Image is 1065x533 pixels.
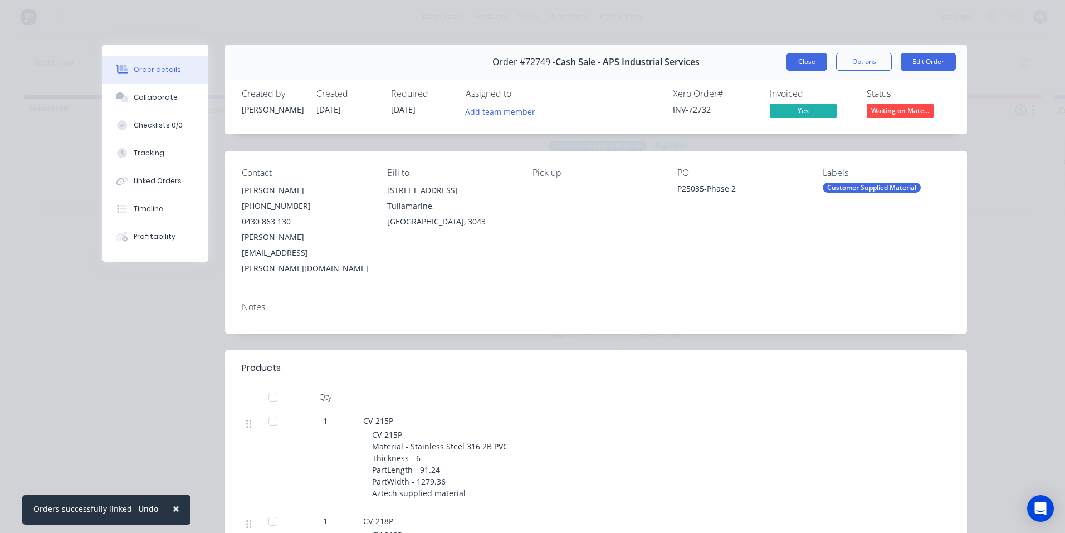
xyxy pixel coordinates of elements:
button: Add team member [466,104,541,119]
div: Created [316,89,378,99]
div: Products [242,361,281,375]
div: Invoiced [770,89,853,99]
div: [PERSON_NAME] [242,183,369,198]
div: Required [391,89,452,99]
button: Undo [132,501,165,517]
div: Notes [242,302,950,312]
span: Order #72749 - [492,57,555,67]
button: Collaborate [102,84,208,111]
button: Profitability [102,223,208,251]
span: CV-218P [363,516,393,526]
div: Bill to [387,168,515,178]
div: Xero Order # [673,89,756,99]
button: Timeline [102,195,208,223]
div: [PERSON_NAME][EMAIL_ADDRESS][PERSON_NAME][DOMAIN_NAME] [242,229,369,276]
button: Add team member [460,104,541,119]
div: Profitability [134,232,175,242]
span: CV-215P [363,415,393,426]
span: Waiting on Mate... [867,104,934,118]
div: Tracking [134,148,164,158]
div: Order details [134,65,181,75]
div: 0430 863 130 [242,214,369,229]
div: Orders successfully linked [33,503,132,515]
span: × [173,501,179,516]
div: Timeline [134,204,163,214]
button: Checklists 0/0 [102,111,208,139]
div: Tullamarine, [GEOGRAPHIC_DATA], 3043 [387,198,515,229]
button: Options [836,53,892,71]
div: Open Intercom Messenger [1027,495,1054,522]
button: Close [162,495,190,522]
button: Tracking [102,139,208,167]
div: Assigned to [466,89,577,99]
span: 1 [323,415,328,427]
div: Linked Orders [134,176,182,186]
div: [STREET_ADDRESS]Tullamarine, [GEOGRAPHIC_DATA], 3043 [387,183,515,229]
div: [PERSON_NAME][PHONE_NUMBER]0430 863 130[PERSON_NAME][EMAIL_ADDRESS][PERSON_NAME][DOMAIN_NAME] [242,183,369,276]
div: Created by [242,89,303,99]
div: INV-72732 [673,104,756,115]
span: [DATE] [316,104,341,115]
div: P25035-Phase 2 [677,183,805,198]
span: Cash Sale - APS Industrial Services [555,57,700,67]
div: Contact [242,168,369,178]
span: Yes [770,104,837,118]
button: Edit Order [901,53,956,71]
button: Waiting on Mate... [867,104,934,120]
div: Status [867,89,950,99]
div: [STREET_ADDRESS] [387,183,515,198]
span: CV-215P Material - Stainless Steel 316 2B PVC Thickness - 6 PartLength - 91.24 PartWidth - 1279.3... [372,429,508,498]
div: [PHONE_NUMBER] [242,198,369,214]
button: Close [786,53,827,71]
div: Pick up [532,168,660,178]
div: Customer Supplied Material [823,183,921,193]
div: Collaborate [134,92,178,102]
button: Order details [102,56,208,84]
div: Checklists 0/0 [134,120,183,130]
div: PO [677,168,805,178]
span: [DATE] [391,104,416,115]
span: 1 [323,515,328,527]
div: Qty [292,386,359,408]
div: Labels [823,168,950,178]
button: Linked Orders [102,167,208,195]
div: [PERSON_NAME] [242,104,303,115]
